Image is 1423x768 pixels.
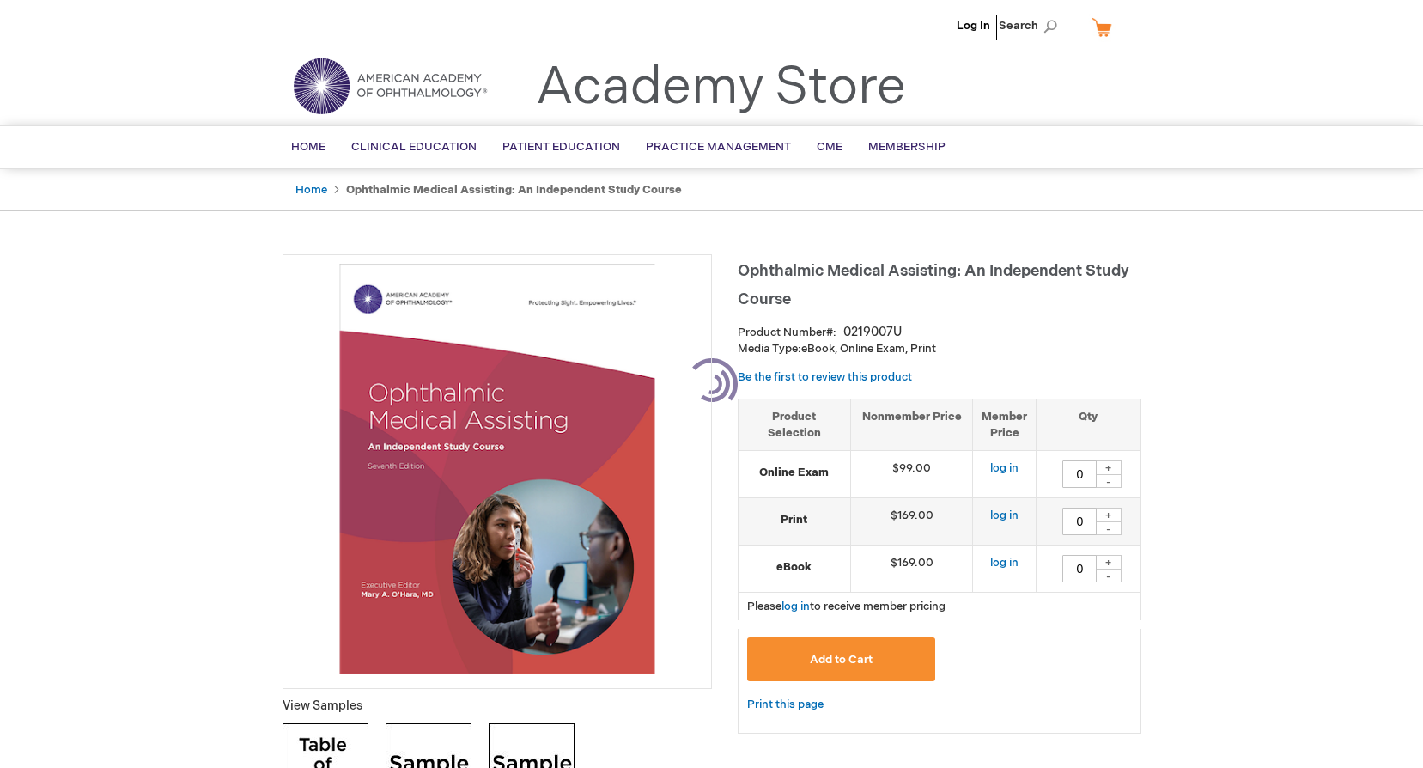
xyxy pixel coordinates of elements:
[291,140,325,154] span: Home
[292,264,702,674] img: Ophthalmic Medical Assisting: An Independent Study Course
[747,512,842,528] strong: Print
[747,465,842,481] strong: Online Exam
[747,637,936,681] button: Add to Cart
[1096,569,1122,582] div: -
[1062,460,1097,488] input: Qty
[738,326,836,339] strong: Product Number
[973,399,1037,450] th: Member Price
[739,399,851,450] th: Product Selection
[990,556,1019,570] a: log in
[502,140,620,154] span: Patient Education
[810,653,873,667] span: Add to Cart
[1096,521,1122,535] div: -
[747,600,946,613] span: Please to receive member pricing
[738,341,1141,357] p: eBook, Online Exam, Print
[1062,555,1097,582] input: Qty
[850,451,973,498] td: $99.00
[283,698,712,715] p: View Samples
[990,509,1019,522] a: log in
[781,600,810,613] a: log in
[843,324,902,341] div: 0219007U
[738,342,801,356] strong: Media Type:
[646,140,791,154] span: Practice Management
[1096,555,1122,570] div: +
[351,140,477,154] span: Clinical Education
[990,461,1019,475] a: log in
[1096,474,1122,488] div: -
[868,140,946,154] span: Membership
[738,262,1129,308] span: Ophthalmic Medical Assisting: An Independent Study Course
[850,546,973,593] td: $169.00
[817,140,842,154] span: CME
[1037,399,1140,450] th: Qty
[295,183,327,197] a: Home
[1096,460,1122,475] div: +
[850,399,973,450] th: Nonmember Price
[747,559,842,576] strong: eBook
[346,183,682,197] strong: Ophthalmic Medical Assisting: An Independent Study Course
[738,370,912,384] a: Be the first to review this product
[957,19,990,33] a: Log In
[1096,508,1122,522] div: +
[747,694,824,716] a: Print this page
[536,57,906,119] a: Academy Store
[999,9,1064,43] span: Search
[1062,508,1097,535] input: Qty
[850,498,973,546] td: $169.00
